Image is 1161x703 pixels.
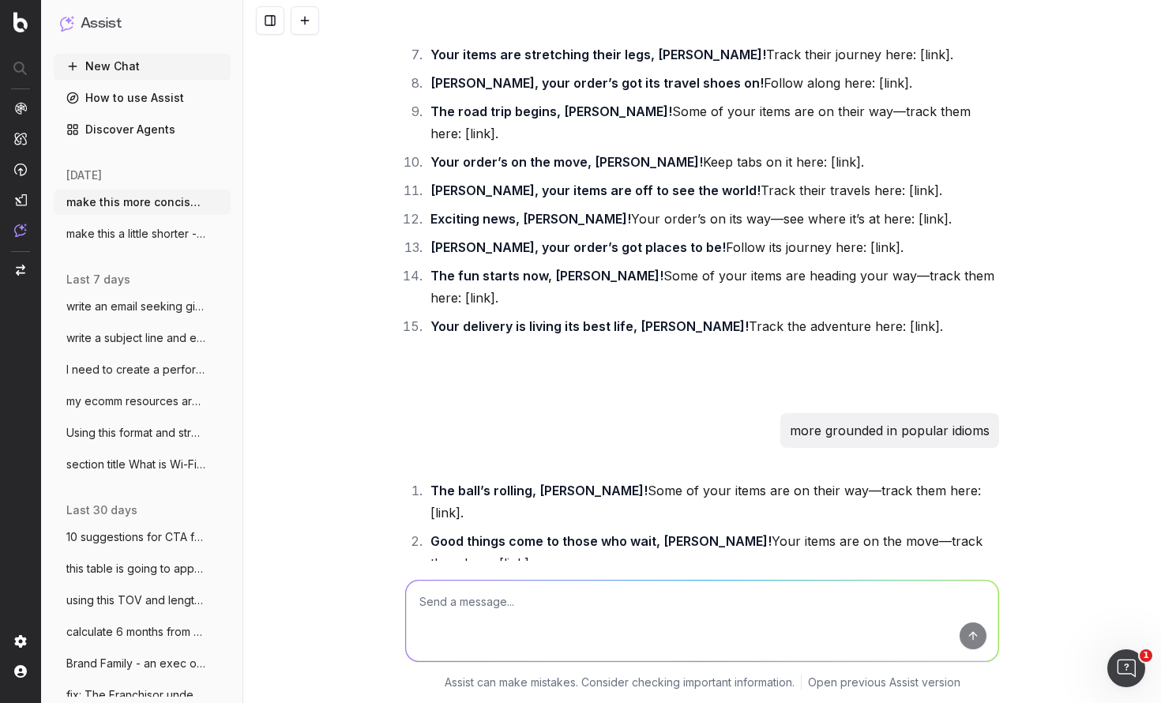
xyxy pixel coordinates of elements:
[54,357,231,382] button: I need to create a performance review sc
[54,524,231,550] button: 10 suggestions for CTA for link to windo
[54,452,231,477] button: section title What is Wi-Fi 7? Wi-Fi 7 (
[54,556,231,581] button: this table is going to appear on a [PERSON_NAME]
[66,362,205,378] span: I need to create a performance review sc
[430,182,761,198] strong: [PERSON_NAME], your items are off to see the world!
[54,651,231,676] button: Brand Family - an exec overview: D AT T
[426,530,999,574] li: Your items are on the move—track them here: [link].
[54,294,231,319] button: write an email seeking giodance from HR:
[426,265,999,309] li: Some of your items are heading your way—track them here: [link].
[54,221,231,246] button: make this a little shorter - Before brin
[66,592,205,608] span: using this TOV and length: Cold snap? No
[54,117,231,142] a: Discover Agents
[430,47,766,62] strong: Your items are stretching their legs, [PERSON_NAME]!
[426,43,999,66] li: Track their journey here: [link].
[60,16,74,31] img: Assist
[426,72,999,94] li: Follow along here: [link].
[14,194,27,206] img: Studio
[66,624,205,640] span: calculate 6 months from [DATE]
[66,687,205,703] span: fix: The Franchisor understands that the
[430,211,631,227] strong: Exciting news, [PERSON_NAME]!
[426,479,999,524] li: Some of your items are on their way—track them here: [link].
[14,102,27,115] img: Analytics
[14,132,27,145] img: Intelligence
[445,675,795,690] p: Assist can make mistakes. Consider checking important information.
[14,224,27,237] img: Assist
[60,13,224,35] button: Assist
[54,54,231,79] button: New Chat
[54,420,231,445] button: Using this format and structure and tone
[66,194,205,210] span: make this more concise and clear: Hi Mar
[66,393,205,409] span: my ecomm resources are thin. for big eve
[66,656,205,671] span: Brand Family - an exec overview: D AT T
[66,561,205,577] span: this table is going to appear on a [PERSON_NAME]
[808,675,960,690] a: Open previous Assist version
[426,236,999,258] li: Follow its journey here: [link].
[430,533,772,549] strong: Good things come to those who wait, [PERSON_NAME]!
[66,529,205,545] span: 10 suggestions for CTA for link to windo
[54,389,231,414] button: my ecomm resources are thin. for big eve
[66,330,205,346] span: write a subject line and email to our se
[430,103,672,119] strong: The road trip begins, [PERSON_NAME]!
[54,619,231,645] button: calculate 6 months from [DATE]
[54,190,231,215] button: make this more concise and clear: Hi Mar
[66,272,130,288] span: last 7 days
[13,12,28,32] img: Botify logo
[430,268,663,284] strong: The fun starts now, [PERSON_NAME]!
[426,208,999,230] li: Your order’s on its way—see where it’s at here: [link].
[1107,649,1145,687] iframe: Intercom live chat
[66,502,137,518] span: last 30 days
[14,163,27,176] img: Activation
[66,457,205,472] span: section title What is Wi-Fi 7? Wi-Fi 7 (
[430,483,648,498] strong: The ball’s rolling, [PERSON_NAME]!
[54,325,231,351] button: write a subject line and email to our se
[54,588,231,613] button: using this TOV and length: Cold snap? No
[790,419,990,442] p: more grounded in popular idioms
[14,635,27,648] img: Setting
[66,167,102,183] span: [DATE]
[430,154,703,170] strong: Your order’s on the move, [PERSON_NAME]!
[1140,649,1152,662] span: 1
[14,665,27,678] img: My account
[426,315,999,337] li: Track the adventure here: [link].
[16,265,25,276] img: Switch project
[430,239,726,255] strong: [PERSON_NAME], your order’s got places to be!
[426,151,999,173] li: Keep tabs on it here: [link].
[66,299,205,314] span: write an email seeking giodance from HR:
[66,425,205,441] span: Using this format and structure and tone
[426,100,999,145] li: Some of your items are on their way—track them here: [link].
[430,75,764,91] strong: [PERSON_NAME], your order’s got its travel shoes on!
[430,318,749,334] strong: Your delivery is living its best life, [PERSON_NAME]!
[54,85,231,111] a: How to use Assist
[81,13,122,35] h1: Assist
[66,226,205,242] span: make this a little shorter - Before brin
[426,179,999,201] li: Track their travels here: [link].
